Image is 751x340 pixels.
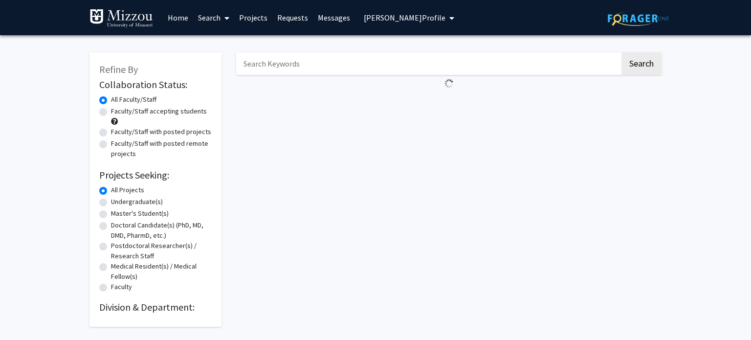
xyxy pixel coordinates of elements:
[89,9,153,28] img: University of Missouri Logo
[236,52,620,75] input: Search Keywords
[111,241,212,261] label: Postdoctoral Researcher(s) / Research Staff
[111,208,169,219] label: Master's Student(s)
[99,79,212,91] h2: Collaboration Status:
[111,197,163,207] label: Undergraduate(s)
[111,185,144,195] label: All Projects
[272,0,313,35] a: Requests
[111,220,212,241] label: Doctoral Candidate(s) (PhD, MD, DMD, PharmD, etc.)
[621,52,662,75] button: Search
[111,138,212,159] label: Faculty/Staff with posted remote projects
[111,127,211,137] label: Faculty/Staff with posted projects
[99,301,212,313] h2: Division & Department:
[441,75,458,92] img: Loading
[364,13,445,23] span: [PERSON_NAME] Profile
[313,0,355,35] a: Messages
[99,169,212,181] h2: Projects Seeking:
[193,0,234,35] a: Search
[111,94,156,105] label: All Faculty/Staff
[111,106,207,116] label: Faculty/Staff accepting students
[163,0,193,35] a: Home
[99,63,138,75] span: Refine By
[236,92,662,114] nav: Page navigation
[111,282,132,292] label: Faculty
[608,11,669,26] img: ForagerOne Logo
[111,261,212,282] label: Medical Resident(s) / Medical Fellow(s)
[234,0,272,35] a: Projects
